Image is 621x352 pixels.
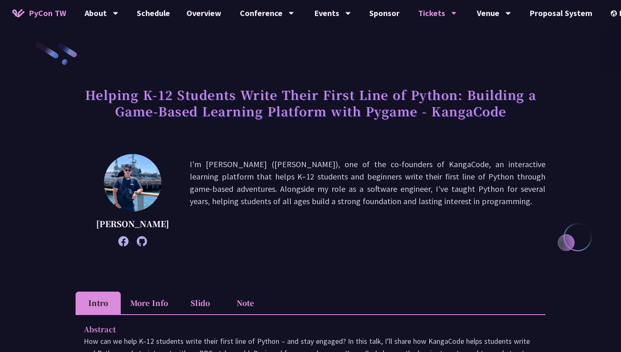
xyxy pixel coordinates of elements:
[96,218,169,230] p: [PERSON_NAME]
[190,158,545,242] p: I'm [PERSON_NAME] ([PERSON_NAME]), one of the co-founders of KangaCode, an interactive learning p...
[104,154,161,212] img: Chieh-Hung Cheng
[223,292,268,314] li: Note
[4,3,74,23] a: PyCon TW
[76,82,545,123] h1: Helping K-12 Students Write Their First Line of Python: Building a Game-Based Learning Platform w...
[611,10,619,16] img: Locale Icon
[177,292,223,314] li: Slido
[84,323,521,335] p: Abstract
[76,292,121,314] li: Intro
[12,9,25,17] img: Home icon of PyCon TW 2025
[121,292,177,314] li: More Info
[29,7,66,19] span: PyCon TW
